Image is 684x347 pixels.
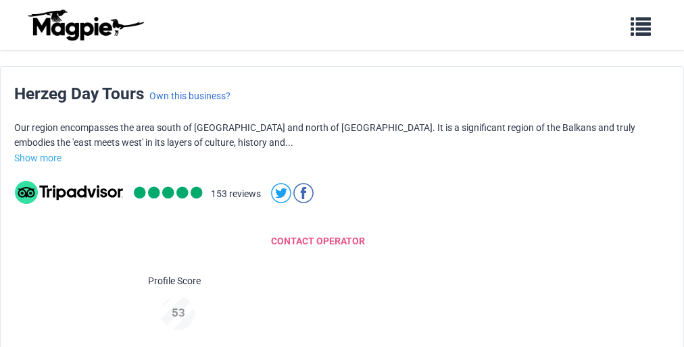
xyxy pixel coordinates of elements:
a: Show more [14,153,62,163]
a: Own this business? [149,90,230,101]
img: tripadvisor_background-ebb97188f8c6c657a79ad20e0caa6051.svg [15,181,123,204]
img: twitter-round-01-cd1e625a8cae957d25deef6d92bf4839.svg [271,183,291,203]
li: 153 reviews [211,186,261,249]
img: facebook-round-01-50ddc191f871d4ecdbe8252d2011563a.svg [293,183,314,203]
div: 53 [155,304,201,322]
img: logo-ab69f6fb50320c5b225c76a69d11143b.png [24,9,146,41]
span: Herzeg Day Tours [14,84,145,103]
p: Our region encompasses the area south of [GEOGRAPHIC_DATA] and north of [GEOGRAPHIC_DATA]. It is ... [14,120,670,151]
span: Profile Score [148,273,201,288]
a: CONTACT OPERATOR [271,236,365,246]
